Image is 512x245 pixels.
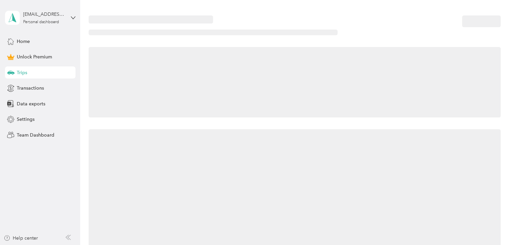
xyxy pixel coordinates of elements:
span: Unlock Premium [17,53,52,60]
span: Settings [17,116,35,123]
div: Personal dashboard [23,20,59,24]
span: Data exports [17,100,45,107]
button: Help center [4,235,38,242]
span: Transactions [17,85,44,92]
span: Home [17,38,30,45]
span: Trips [17,69,27,76]
iframe: Everlance-gr Chat Button Frame [474,207,512,245]
div: [EMAIL_ADDRESS][DOMAIN_NAME] [23,11,65,18]
span: Team Dashboard [17,132,54,139]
